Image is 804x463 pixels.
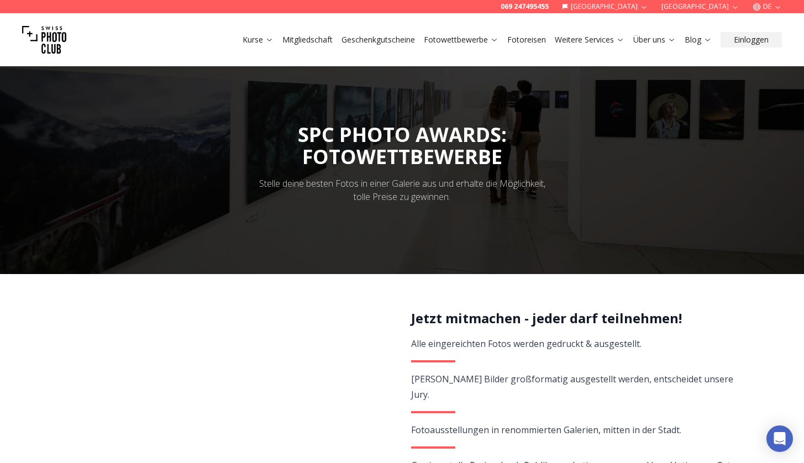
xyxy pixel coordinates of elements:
a: Kurse [243,34,274,45]
span: [PERSON_NAME] Bilder großformatig ausgestellt werden, entscheidet unsere Jury. [411,373,733,401]
a: Mitgliedschaft [282,34,333,45]
img: Swiss photo club [22,18,66,62]
div: Open Intercom Messenger [766,425,793,452]
a: Fotoreisen [507,34,546,45]
a: Über uns [633,34,676,45]
a: 069 247495455 [501,2,549,11]
div: FOTOWETTBEWERBE [298,146,507,168]
div: Stelle deine besten Fotos in einer Galerie aus und erhalte die Möglichkeit, tolle Preise zu gewin... [252,177,553,203]
button: Über uns [629,32,680,48]
h2: Jetzt mitmachen - jeder darf teilnehmen! [411,309,734,327]
a: Fotowettbewerbe [424,34,498,45]
a: Geschenkgutscheine [341,34,415,45]
span: SPC PHOTO AWARDS: [298,121,507,168]
button: Einloggen [721,32,782,48]
button: Mitgliedschaft [278,32,337,48]
a: Blog [685,34,712,45]
span: Fotoausstellungen in renommierten Galerien, mitten in der Stadt. [411,424,681,436]
button: Fotoreisen [503,32,550,48]
span: Alle eingereichten Fotos werden gedruckt & ausgestellt. [411,338,642,350]
button: Geschenkgutscheine [337,32,419,48]
button: Fotowettbewerbe [419,32,503,48]
button: Weitere Services [550,32,629,48]
button: Blog [680,32,716,48]
button: Kurse [238,32,278,48]
a: Weitere Services [555,34,624,45]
